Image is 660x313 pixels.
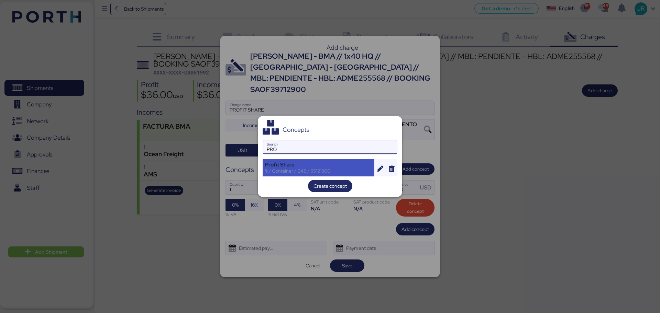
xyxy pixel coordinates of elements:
[283,127,309,133] div: Concepts
[308,180,352,192] button: Create concept
[313,182,347,190] span: Create concept
[265,168,372,174] div: $ / Container / E48 / 55121800
[263,140,397,154] input: Search
[265,162,372,168] div: Profit Share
